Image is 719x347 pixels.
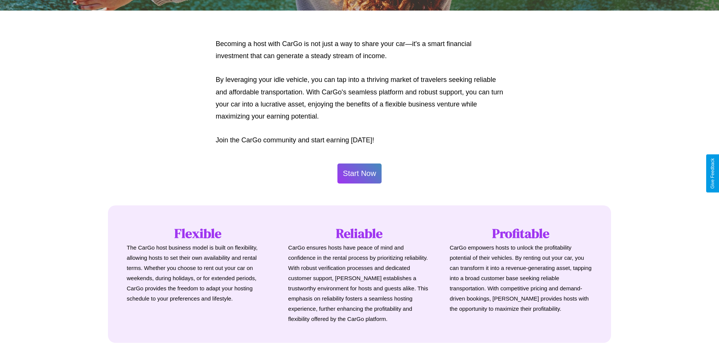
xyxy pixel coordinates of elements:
p: CarGo ensures hosts have peace of mind and confidence in the rental process by prioritizing relia... [288,242,431,324]
div: Give Feedback [710,158,715,189]
p: CarGo empowers hosts to unlock the profitability potential of their vehicles. By renting out your... [450,242,592,314]
p: The CarGo host business model is built on flexibility, allowing hosts to set their own availabili... [127,242,269,304]
h1: Profitable [450,224,592,242]
button: Start Now [337,163,382,184]
p: By leveraging your idle vehicle, you can tap into a thriving market of travelers seeking reliable... [216,74,503,123]
h1: Flexible [127,224,269,242]
p: Join the CarGo community and start earning [DATE]! [216,134,503,146]
h1: Reliable [288,224,431,242]
p: Becoming a host with CarGo is not just a way to share your car—it's a smart financial investment ... [216,38,503,62]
